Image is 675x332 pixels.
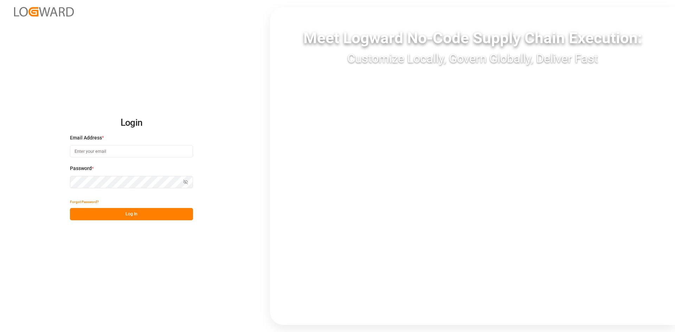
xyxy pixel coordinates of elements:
[70,208,193,220] button: Log In
[70,196,99,208] button: Forgot Password?
[70,165,92,172] span: Password
[70,145,193,157] input: Enter your email
[14,7,74,17] img: Logward_new_orange.png
[70,134,102,142] span: Email Address
[270,26,675,50] div: Meet Logward No-Code Supply Chain Execution:
[70,112,193,134] h2: Login
[270,50,675,67] div: Customize Locally, Govern Globally, Deliver Fast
